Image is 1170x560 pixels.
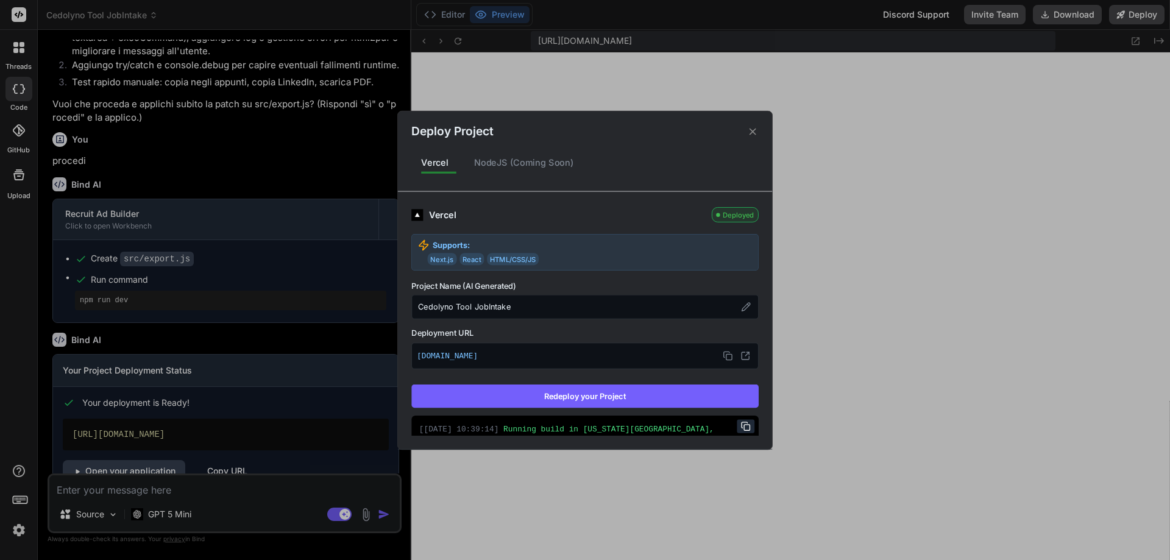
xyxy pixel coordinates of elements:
[411,295,759,319] div: Cedolyno Tool JobIntake
[419,424,751,447] div: Running build in [US_STATE][GEOGRAPHIC_DATA], [GEOGRAPHIC_DATA] (East) – iad1
[428,253,457,265] span: Next.js
[737,419,755,433] button: Copy URL
[411,122,493,140] h2: Deploy Project
[411,327,759,338] label: Deployment URL
[433,239,470,250] strong: Supports:
[411,280,759,292] label: Project Name (AI Generated)
[411,150,458,175] div: Vercel
[419,425,499,433] span: [ [DATE] 10:39:14 ]
[712,207,759,222] div: Deployed
[411,385,759,408] button: Redeploy your Project
[720,348,736,364] button: Copy URL
[417,348,753,364] p: [DOMAIN_NAME]
[487,253,539,265] span: HTML/CSS/JS
[739,300,753,313] button: Edit project name
[464,150,584,175] div: NodeJS (Coming Soon)
[737,348,753,364] button: Open in new tab
[429,208,706,221] div: Vercel
[459,253,484,265] span: React
[411,208,423,220] img: logo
